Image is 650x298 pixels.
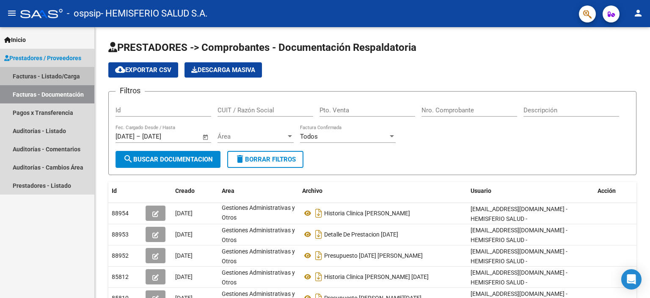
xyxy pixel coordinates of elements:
datatable-header-cell: Archivo [299,182,467,200]
span: [DATE] [175,252,193,259]
span: Creado [175,187,195,194]
span: Gestiones Administrativas y Otros [222,269,295,286]
span: Prestadores / Proveedores [4,53,81,63]
span: 88954 [112,210,129,217]
span: Area [222,187,234,194]
span: Borrar Filtros [235,156,296,163]
datatable-header-cell: Id [108,182,142,200]
span: [DATE] [175,231,193,238]
button: Open calendar [201,132,211,142]
span: - ospsip [67,4,101,23]
span: Gestiones Administrativas y Otros [222,248,295,265]
span: Área [218,133,286,140]
mat-icon: delete [235,154,245,164]
span: – [136,133,140,140]
span: Historia Clinica [PERSON_NAME] [324,210,410,217]
span: Buscar Documentacion [123,156,213,163]
span: Usuario [471,187,491,194]
span: Archivo [302,187,322,194]
datatable-header-cell: Area [218,182,299,200]
span: [EMAIL_ADDRESS][DOMAIN_NAME] - HEMISFERIO SALUD - [471,227,567,243]
span: Presupuesto [DATE] [PERSON_NAME] [324,252,423,259]
i: Descargar documento [313,206,324,220]
span: [EMAIL_ADDRESS][DOMAIN_NAME] - HEMISFERIO SALUD - [471,269,567,286]
app-download-masive: Descarga masiva de comprobantes (adjuntos) [185,62,262,78]
span: Exportar CSV [115,66,171,74]
button: Exportar CSV [108,62,178,78]
span: Gestiones Administrativas y Otros [222,227,295,243]
datatable-header-cell: Acción [594,182,636,200]
span: [EMAIL_ADDRESS][DOMAIN_NAME] - HEMISFERIO SALUD - [471,248,567,265]
mat-icon: menu [7,8,17,18]
input: Fecha inicio [116,133,135,140]
span: - HEMISFERIO SALUD S.A. [101,4,208,23]
span: Historia Clinica [PERSON_NAME] [DATE] [324,273,429,280]
span: PRESTADORES -> Comprobantes - Documentación Respaldatoria [108,42,416,53]
button: Descarga Masiva [185,62,262,78]
datatable-header-cell: Usuario [467,182,594,200]
span: 88952 [112,252,129,259]
input: Fecha fin [142,133,183,140]
mat-icon: person [633,8,643,18]
span: [EMAIL_ADDRESS][DOMAIN_NAME] - HEMISFERIO SALUD - [471,206,567,222]
span: 85812 [112,273,129,280]
mat-icon: cloud_download [115,64,125,75]
span: 88953 [112,231,129,238]
span: Acción [598,187,616,194]
span: [DATE] [175,273,193,280]
span: Id [112,187,117,194]
span: Detalle De Prestacion [DATE] [324,231,398,238]
datatable-header-cell: Creado [172,182,218,200]
span: Todos [300,133,318,140]
button: Buscar Documentacion [116,151,220,168]
span: Descarga Masiva [191,66,255,74]
button: Borrar Filtros [227,151,303,168]
mat-icon: search [123,154,133,164]
i: Descargar documento [313,249,324,262]
div: Open Intercom Messenger [621,269,642,290]
i: Descargar documento [313,270,324,284]
span: [DATE] [175,210,193,217]
span: Inicio [4,35,26,45]
i: Descargar documento [313,228,324,241]
span: Gestiones Administrativas y Otros [222,204,295,221]
h3: Filtros [116,85,145,97]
